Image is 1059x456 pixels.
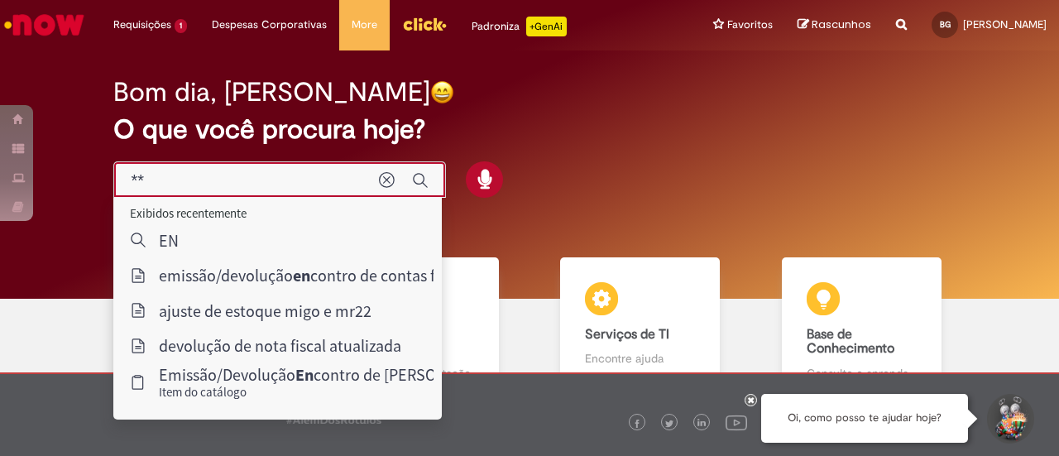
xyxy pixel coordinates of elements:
b: Base de Conhecimento [807,326,894,358]
img: logo_footer_facebook.png [633,420,641,428]
img: logo_footer_youtube.png [726,411,747,433]
span: [PERSON_NAME] [963,17,1047,31]
span: 1 [175,19,187,33]
span: Despesas Corporativas [212,17,327,33]
img: ServiceNow [2,8,87,41]
span: Favoritos [727,17,773,33]
span: BG [940,19,951,30]
a: Base de Conhecimento Consulte e aprenda [751,257,973,401]
h2: Bom dia, [PERSON_NAME] [113,78,430,107]
div: Oi, como posso te ajudar hoje? [761,394,968,443]
h2: O que você procura hoje? [113,115,945,144]
img: logo_footer_linkedin.png [697,419,706,429]
b: Serviços de TI [585,326,669,343]
span: Rascunhos [812,17,871,32]
p: +GenAi [526,17,567,36]
button: Iniciar Conversa de Suporte [985,394,1034,444]
a: Rascunhos [798,17,871,33]
span: More [352,17,377,33]
img: click_logo_yellow_360x200.png [402,12,447,36]
a: Serviços de TI Encontre ajuda [529,257,751,401]
p: Consulte e aprenda [807,365,917,382]
a: Tirar dúvidas Tirar dúvidas com Lupi Assist e Gen Ai [87,257,309,401]
div: Padroniza [472,17,567,36]
img: happy-face.png [430,80,454,104]
img: logo_footer_twitter.png [665,420,673,428]
p: Encontre ajuda [585,350,695,367]
span: Requisições [113,17,171,33]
